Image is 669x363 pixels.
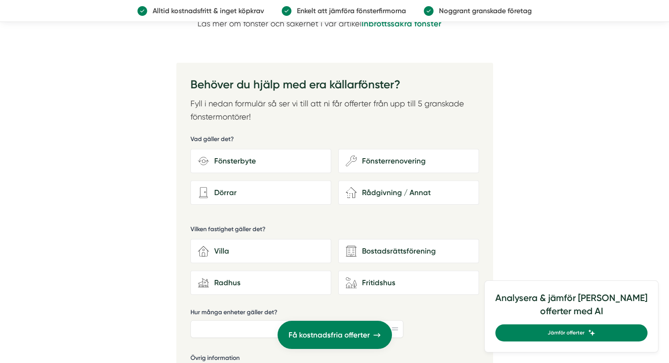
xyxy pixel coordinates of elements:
[292,5,406,16] p: Enkelt att jämföra fönsterfirmorna
[548,329,585,337] span: Jämför offerter
[362,19,441,29] strong: Inbrottssäkra fönster
[147,5,264,16] p: Alltid kostnadsfritt & inget köpkrav
[190,225,266,236] h5: Vilken fastighet gäller det?
[278,321,392,349] a: Få kostnadsfria offerter
[190,77,479,97] h3: Behöver du hjälp med era källarfönster?
[190,135,234,146] h5: Vad gäller det?
[495,324,647,341] a: Jämför offerter
[190,97,479,123] p: Fyll i nedan formulär så ser vi till att ni får offerter från upp till 5 granskade fönstermontörer!
[434,5,532,16] p: Noggrant granskade företag
[190,308,403,319] label: Hur många enheter gäller det?
[495,291,647,324] h4: Analysera & jämför [PERSON_NAME] offerter med AI
[362,19,441,28] a: Inbrottssäkra fönster
[289,329,370,341] span: Få kostnadsfria offerter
